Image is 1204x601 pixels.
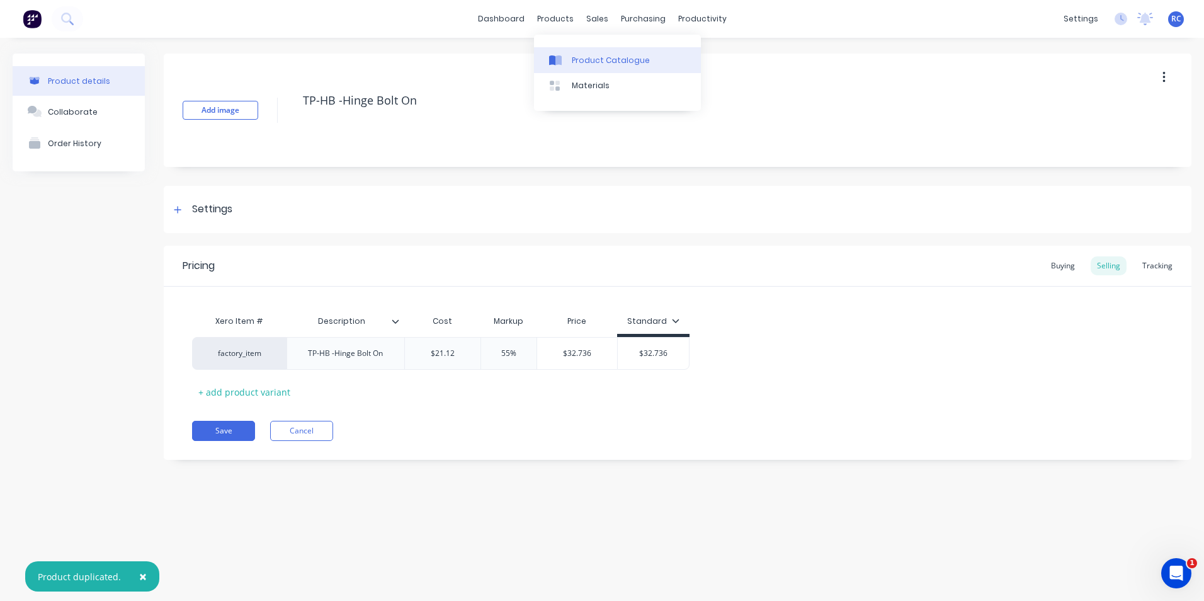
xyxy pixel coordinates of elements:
[618,338,689,369] div: $32.736
[537,309,617,334] div: Price
[48,107,98,117] div: Collaborate
[183,101,258,120] button: Add image
[572,55,650,66] div: Product Catalogue
[404,309,481,334] div: Cost
[1057,9,1105,28] div: settings
[23,9,42,28] img: Factory
[192,202,232,217] div: Settings
[139,568,147,585] span: ×
[192,309,287,334] div: Xero Item #
[192,337,690,370] div: factory_itemTP-HB -Hinge Bolt On$21.1255%$32.736$32.736
[298,345,393,362] div: TP-HB -Hinge Bolt On
[534,73,701,98] a: Materials
[534,47,701,72] a: Product Catalogue
[580,9,615,28] div: sales
[405,338,481,369] div: $21.12
[13,96,145,127] button: Collaborate
[672,9,733,28] div: productivity
[615,9,672,28] div: purchasing
[13,127,145,159] button: Order History
[297,86,1089,132] textarea: TP-HB -Hinge Bolt On
[270,421,333,441] button: Cancel
[48,139,101,148] div: Order History
[13,66,145,96] button: Product details
[205,348,274,359] div: factory_item
[192,382,297,402] div: + add product variant
[287,306,397,337] div: Description
[192,421,255,441] button: Save
[531,9,580,28] div: products
[1091,256,1127,275] div: Selling
[1187,558,1197,568] span: 1
[572,80,610,91] div: Materials
[183,258,215,273] div: Pricing
[38,570,121,583] div: Product duplicated.
[477,338,540,369] div: 55%
[48,76,110,86] div: Product details
[537,338,617,369] div: $32.736
[1045,256,1081,275] div: Buying
[127,561,159,592] button: Close
[472,9,531,28] a: dashboard
[480,309,537,334] div: Markup
[1161,558,1191,588] iframe: Intercom live chat
[287,309,404,334] div: Description
[627,316,679,327] div: Standard
[1136,256,1179,275] div: Tracking
[1171,13,1181,25] span: RC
